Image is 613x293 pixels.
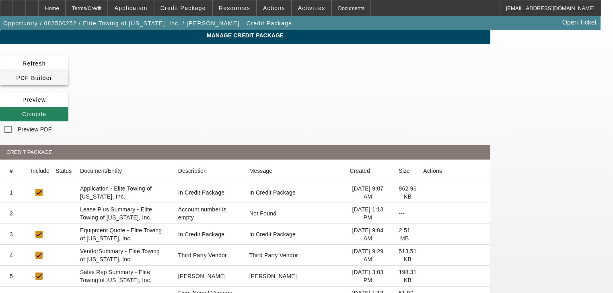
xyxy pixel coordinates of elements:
[392,224,417,245] mat-cell: 2.51 MB
[247,20,292,27] span: Credit Package
[172,224,245,245] mat-cell: In Credit Package
[49,160,74,182] mat-header-cell: Status
[74,245,172,266] mat-cell: VendorSummary - Elite Towing of [US_STATE], Inc.
[392,160,417,182] mat-header-cell: Size
[343,203,392,224] mat-cell: [DATE] 1:13 PM
[74,266,172,287] mat-cell: Sales Rep Summary - Elite Towing of [US_STATE], Inc.
[245,16,294,31] button: Credit Package
[343,224,392,245] mat-cell: [DATE] 9:04 AM
[154,0,212,16] button: Credit Package
[219,5,250,11] span: Resources
[16,75,52,81] span: PDF Builder
[392,266,417,287] mat-cell: 198.31 KB
[172,160,245,182] mat-header-cell: Description
[343,245,392,266] mat-cell: [DATE] 9:29 AM
[343,266,392,287] mat-cell: [DATE] 3:03 PM
[392,203,417,224] mat-cell: ---
[392,245,417,266] mat-cell: 513.51 KB
[263,5,285,11] span: Actions
[172,203,245,224] mat-cell: Account number is empty
[343,160,392,182] mat-header-cell: Created
[257,0,291,16] button: Actions
[245,182,344,203] mat-cell: In Credit Package
[245,245,344,266] mat-cell: Third Party Vendor
[74,224,172,245] mat-cell: Equipment Quote - Elite Towing of [US_STATE], Inc.
[298,5,325,11] span: Activities
[172,245,245,266] mat-cell: Third Party Vendor
[114,5,147,11] span: Application
[23,96,46,103] span: Preview
[245,266,344,287] mat-cell: Workman, Taylor
[74,203,172,224] mat-cell: Lease Plus Summary - Elite Towing of [US_STATE], Inc.
[343,182,392,203] mat-cell: [DATE] 9:07 AM
[16,125,51,133] label: Preview PDF
[559,16,600,29] a: Open Ticket
[25,160,49,182] mat-header-cell: Include
[245,203,344,224] mat-cell: Not Found
[172,182,245,203] mat-cell: In Credit Package
[108,0,153,16] button: Application
[160,5,206,11] span: Credit Package
[213,0,256,16] button: Resources
[22,111,46,117] span: Compile
[74,160,172,182] mat-header-cell: Document/Entity
[23,60,46,67] span: Refresh
[245,224,344,245] mat-cell: In Credit Package
[3,20,239,27] span: Opportunity / 082500252 / Elite Towing of [US_STATE], Inc. / [PERSON_NAME]
[292,0,331,16] button: Activities
[392,182,417,203] mat-cell: 962.96 KB
[245,160,344,182] mat-header-cell: Message
[172,266,245,287] mat-cell: Workman, Taylor
[417,160,490,182] mat-header-cell: Actions
[6,32,484,39] span: Manage Credit Package
[74,182,172,203] mat-cell: Application - Elite Towing of [US_STATE], Inc.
